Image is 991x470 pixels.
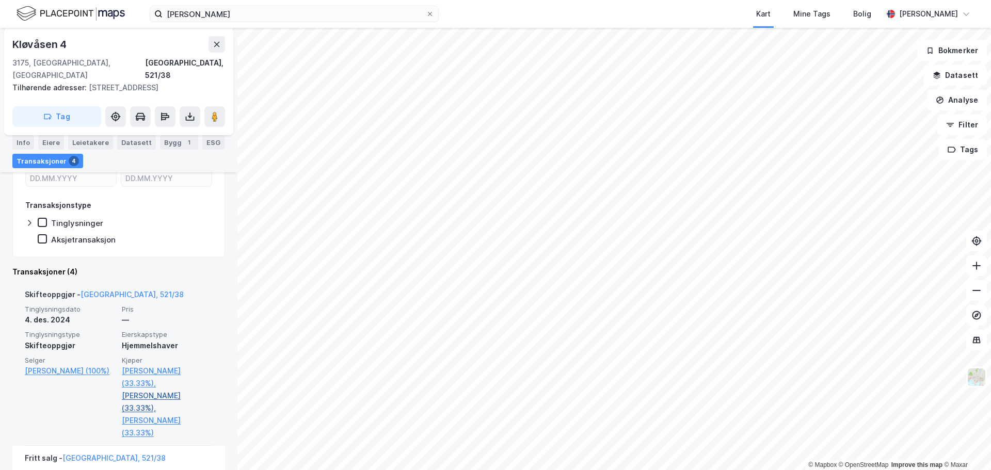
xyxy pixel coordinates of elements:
div: Transaksjoner [12,154,83,168]
div: Hjemmelshaver [122,339,213,352]
div: Info [12,135,34,150]
div: Skifteoppgjør - [25,288,184,305]
div: Kart [756,8,771,20]
a: [PERSON_NAME] (33.33%) [122,414,213,439]
input: DD.MM.YYYY [121,171,212,186]
button: Tags [939,139,987,160]
div: 1 [184,137,194,148]
div: Datasett [117,135,156,150]
a: OpenStreetMap [839,461,889,468]
span: Eierskapstype [122,330,213,339]
img: Z [967,367,986,387]
button: Datasett [924,65,987,86]
a: [PERSON_NAME] (33.33%), [122,390,213,414]
span: Pris [122,305,213,314]
div: [PERSON_NAME] [899,8,958,20]
div: Bolig [853,8,871,20]
button: Bokmerker [917,40,987,61]
a: [PERSON_NAME] (100%) [25,365,116,377]
div: Kontrollprogram for chat [939,420,991,470]
input: Søk på adresse, matrikkel, gårdeiere, leietakere eller personer [163,6,426,22]
span: Tinglysningsdato [25,305,116,314]
a: Mapbox [808,461,837,468]
div: Skifteoppgjør [25,339,116,352]
span: Tinglysningstype [25,330,116,339]
div: Transaksjoner (4) [12,266,225,278]
div: [STREET_ADDRESS] [12,82,217,94]
a: Improve this map [891,461,942,468]
div: [GEOGRAPHIC_DATA], 521/38 [145,57,225,82]
button: Analyse [927,90,987,110]
span: Kjøper [122,356,213,365]
img: logo.f888ab2527a4732fd821a326f86c7f29.svg [17,5,125,23]
div: Mine Tags [793,8,830,20]
div: Bygg [160,135,198,150]
div: ESG [202,135,225,150]
div: Tinglysninger [51,218,103,228]
div: Leietakere [68,135,113,150]
a: [GEOGRAPHIC_DATA], 521/38 [81,290,184,299]
div: — [122,314,213,326]
button: Tag [12,106,101,127]
div: Fritt salg - [25,452,166,468]
iframe: Chat Widget [939,420,991,470]
a: [PERSON_NAME] (33.33%), [122,365,213,390]
input: DD.MM.YYYY [26,171,116,186]
div: Aksjetransaksjon [51,235,116,245]
div: Transaksjonstype [25,199,91,212]
div: Kløvåsen 4 [12,36,69,53]
div: 4 [69,156,79,166]
button: Filter [937,115,987,135]
a: [GEOGRAPHIC_DATA], 521/38 [62,453,166,462]
div: 3175, [GEOGRAPHIC_DATA], [GEOGRAPHIC_DATA] [12,57,145,82]
div: Eiere [38,135,64,150]
div: 4. des. 2024 [25,314,116,326]
span: Selger [25,356,116,365]
span: Tilhørende adresser: [12,83,89,92]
